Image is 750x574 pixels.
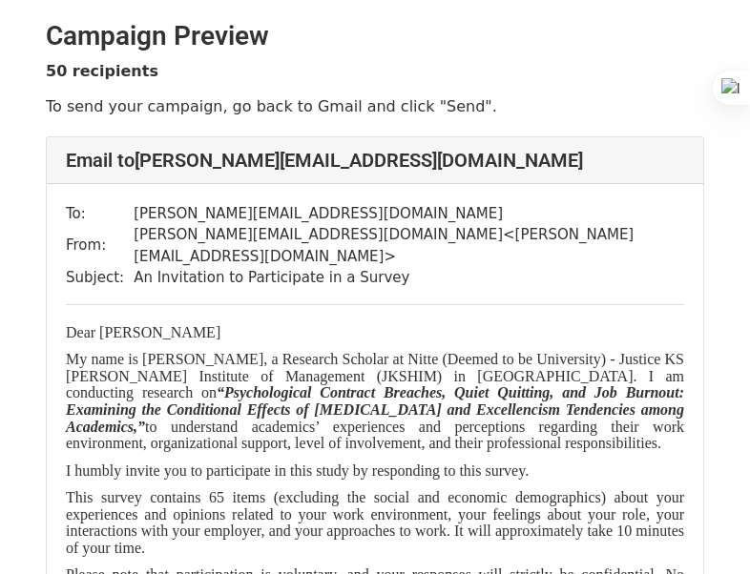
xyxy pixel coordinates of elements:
[66,203,134,225] td: To:
[66,149,684,172] h4: Email to [PERSON_NAME][EMAIL_ADDRESS][DOMAIN_NAME]
[134,203,684,225] td: [PERSON_NAME][EMAIL_ADDRESS][DOMAIN_NAME]
[66,384,684,434] i: “Psychological Contract Breaches, Quiet Quitting, and Job Burnout: Examining the Conditional Effe...
[66,224,134,267] td: From:
[134,267,684,289] td: An Invitation to Participate in a Survey
[46,20,704,52] h2: Campaign Preview
[66,351,684,451] span: My name is [PERSON_NAME], a Research Scholar at Nitte (Deemed to be University) - Justice KS [PER...
[46,96,704,116] p: To send your campaign, go back to Gmail and click "Send".
[66,267,134,289] td: Subject:
[66,462,529,479] span: I humbly invite you to participate in this study by responding to this survey.
[66,489,684,556] span: This survey contains 65 items (excluding the social and economic demographics) about your experie...
[66,324,220,340] span: Dear [PERSON_NAME]
[134,224,684,267] td: [PERSON_NAME][EMAIL_ADDRESS][DOMAIN_NAME] < [PERSON_NAME][EMAIL_ADDRESS][DOMAIN_NAME] >
[46,62,158,80] strong: 50 recipients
